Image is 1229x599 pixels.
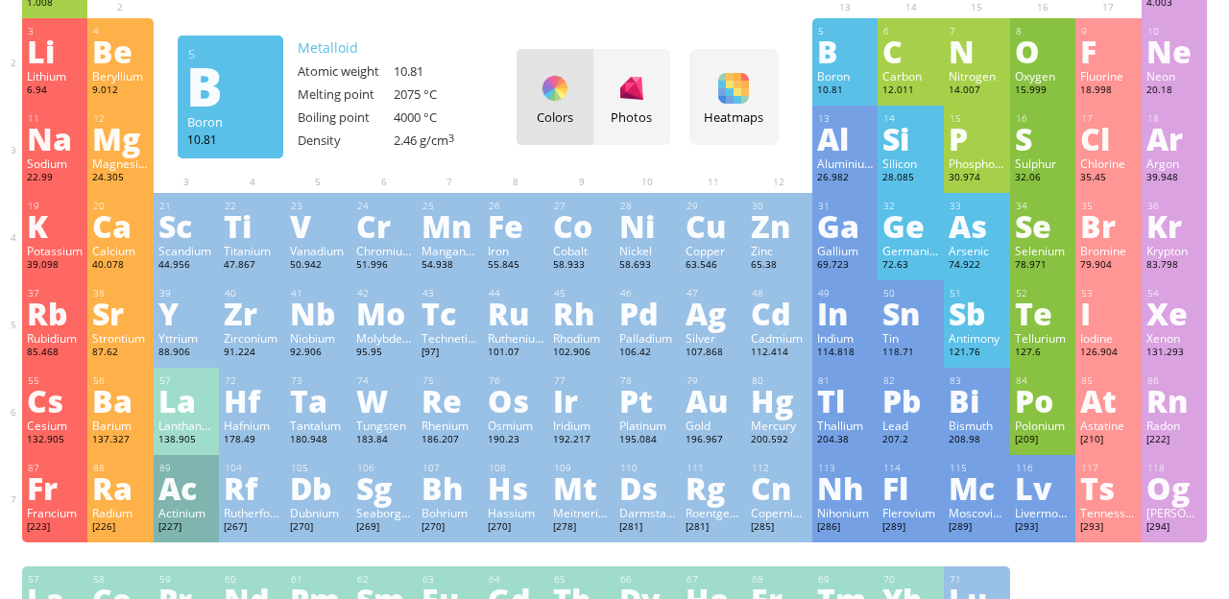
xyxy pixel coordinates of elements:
div: Mo [356,298,413,328]
div: Y [158,298,215,328]
div: 50 [883,287,939,299]
div: 131.293 [1146,346,1203,361]
div: Rubidium [27,330,84,346]
div: Lead [882,418,939,433]
div: Sc [158,210,215,241]
div: 79.904 [1080,258,1137,274]
div: 204.38 [817,433,874,448]
div: Nickel [619,243,676,258]
div: Cadmium [751,330,807,346]
div: 35 [1081,200,1137,212]
div: Cobalt [553,243,610,258]
div: Chlorine [1080,156,1137,171]
div: Aluminium [817,156,874,171]
div: 101.07 [488,346,544,361]
div: Melting point [298,85,394,103]
div: Mercury [751,418,807,433]
div: Lanthanum [158,418,215,433]
div: 6.94 [27,84,84,99]
div: Polonium [1015,418,1072,433]
div: Vanadium [290,243,347,258]
div: 40.078 [92,258,149,274]
div: Boiling point [298,108,394,126]
div: Be [92,36,149,66]
div: 23 [291,200,347,212]
div: 29 [687,200,742,212]
div: 32 [883,200,939,212]
div: 86 [1147,374,1203,387]
div: 88.906 [158,346,215,361]
div: 10 [1147,25,1203,37]
div: 4 [93,25,149,37]
div: 7 [950,25,1005,37]
div: 118.71 [882,346,939,361]
div: Tc [422,298,478,328]
div: La [158,385,215,416]
div: As [949,210,1005,241]
div: Tantalum [290,418,347,433]
div: 58.693 [619,258,676,274]
div: Fluorine [1080,68,1137,84]
div: Boron [187,113,274,131]
div: Scandium [158,243,215,258]
sup: 3 [448,132,454,145]
div: Radon [1146,418,1203,433]
div: Bismuth [949,418,1005,433]
div: C [882,36,939,66]
div: Manganese [422,243,478,258]
div: Zinc [751,243,807,258]
div: 88 [93,462,149,474]
div: Germanium [882,243,939,258]
div: Gallium [817,243,874,258]
div: 57 [159,374,215,387]
div: Zr [224,298,280,328]
div: 5 [188,45,274,62]
div: Rhenium [422,418,478,433]
div: Ca [92,210,149,241]
div: 114.818 [817,346,874,361]
div: 53 [1081,287,1137,299]
div: Ga [817,210,874,241]
div: 65.38 [751,258,807,274]
div: [97] [422,346,478,361]
div: 178.49 [224,433,280,448]
div: 127.6 [1015,346,1072,361]
div: Selenium [1015,243,1072,258]
div: [210] [1080,433,1137,448]
div: 20.18 [1146,84,1203,99]
div: 207.2 [882,433,939,448]
div: Phosphorus [949,156,1005,171]
div: Tin [882,330,939,346]
div: Cr [356,210,413,241]
div: Xe [1146,298,1203,328]
div: Tl [817,385,874,416]
div: 87 [28,462,84,474]
div: Sulphur [1015,156,1072,171]
div: 192.217 [553,433,610,448]
div: 83 [950,374,1005,387]
div: 73 [291,374,347,387]
div: 31 [818,200,874,212]
div: Al [817,123,874,154]
div: Photos [593,108,670,126]
div: Antimony [949,330,1005,346]
div: Ne [1146,36,1203,66]
div: Ni [619,210,676,241]
div: 25 [422,200,478,212]
div: Nitrogen [949,68,1005,84]
div: 14.007 [949,84,1005,99]
div: Nb [290,298,347,328]
div: 80 [752,374,807,387]
div: [209] [1015,433,1072,448]
div: Na [27,123,84,154]
div: Heatmaps [694,108,774,126]
div: Carbon [882,68,939,84]
div: Indium [817,330,874,346]
div: Technetium [422,330,478,346]
div: Cl [1080,123,1137,154]
div: 15.999 [1015,84,1072,99]
div: 38 [93,287,149,299]
div: 30 [752,200,807,212]
div: 126.904 [1080,346,1137,361]
div: 195.084 [619,433,676,448]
